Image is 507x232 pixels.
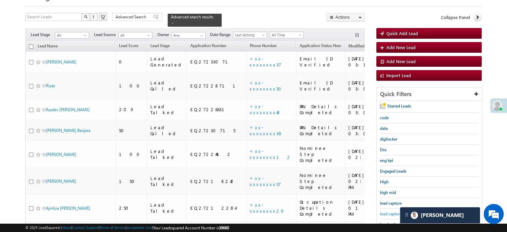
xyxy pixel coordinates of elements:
a: Last Activity [233,32,267,38]
div: Nominee Step Completed [300,172,342,190]
span: Lead Stage [31,32,55,38]
span: Dra [380,147,386,152]
div: EQ27230715 [190,128,243,134]
span: Application Status New [300,43,341,48]
img: d_60004797649_company_0_60004797649 [11,35,28,44]
span: All [55,32,87,38]
span: ? [92,14,95,20]
div: Lead Generated [150,56,184,68]
input: Check all records [29,44,33,49]
a: Ajinkya [PERSON_NAME] [46,206,90,211]
div: EQ27224412 [190,151,243,157]
span: eng kpi [380,158,393,163]
a: +xx-xxxxxxxx38 [250,125,283,136]
div: Occupation Details Completed [300,199,342,217]
span: 39660 [219,225,229,230]
a: [PERSON_NAME] [46,59,76,64]
div: Lead Talked [150,103,184,115]
img: carter-drag [404,212,409,217]
div: [DATE] 03:10 PM [348,56,393,68]
button: ? [90,13,98,21]
span: lead capture new [380,211,410,216]
div: EQ27228711 [190,83,243,89]
span: Add New Lead [386,58,416,64]
div: [DATE] 02:15 PM [348,148,393,160]
img: Search [84,15,87,18]
div: 250 [119,205,144,211]
div: Lead Talked [150,202,184,214]
span: Lead Stage [150,43,170,48]
a: +xx-xxxxxxxx37 [250,56,281,67]
div: [DATE] 03:07 PM [348,103,393,115]
span: Advanced Search [116,14,148,20]
span: Import Lead [386,72,411,78]
span: Phone Number [250,43,277,48]
div: Quick Filters [377,88,482,101]
div: PAN Details Completed [300,103,342,115]
a: All [55,32,89,39]
span: lead capture [380,201,402,206]
div: Nominee Step Completed [300,145,342,163]
span: high mid [380,190,396,195]
a: [PERSON_NAME] Banjara [46,128,90,133]
a: Application Number [187,42,229,51]
a: About [62,225,71,230]
textarea: Type your message and hit 'Enter' [9,62,122,176]
span: All [119,32,150,38]
div: [DATE] 03:06 PM [348,125,393,137]
div: Lead Talked [150,148,184,160]
a: +xx-xxxxxxxx40 [250,103,284,115]
span: Carter [421,212,464,218]
a: Rasdev [PERSON_NAME] [46,107,90,112]
a: [PERSON_NAME] [46,179,76,184]
div: Email ID Verified [300,56,342,68]
a: Lead Score [116,42,142,51]
span: code [380,115,389,120]
span: Modified On [348,43,371,48]
div: PAN Details Completed [300,125,342,137]
span: digilocker [380,137,397,142]
a: +xx-xxxxxxxx50 [250,80,285,91]
a: Terms of Service [100,225,126,230]
a: +xx-xxxxxxxx20 [250,202,288,214]
div: 0 [119,59,144,65]
div: Email ID Verified [300,80,342,92]
div: Chat with us now [35,35,112,44]
span: Last Activity [233,32,265,38]
div: 150 [119,178,144,184]
a: All Time [270,32,304,38]
div: [DATE] 03:07 PM [348,80,393,92]
em: Start Chat [91,182,121,191]
span: All Time [270,32,302,38]
input: Type to Search [172,32,206,39]
div: EQ27218242 [190,178,243,184]
span: Date Range [210,32,233,38]
span: Add New Lead [386,44,416,50]
a: Modified On (sorted descending) [345,42,380,51]
span: Quick Add Lead [386,30,418,36]
span: High [380,179,389,184]
a: Lead Stage [147,42,173,51]
span: Engaged Leads [380,169,406,174]
span: data [380,126,388,131]
div: Lead Called [150,125,184,137]
span: Lead Score [119,43,138,48]
div: Lead Talked [150,175,184,187]
a: All [118,32,152,39]
div: EQ27233071 [190,59,243,65]
a: +xx-xxxxxxxx57 [250,175,281,187]
a: [PERSON_NAME] [46,152,76,157]
a: Application Status New [296,42,344,51]
div: Lead Called [150,80,184,92]
div: 200 [119,106,144,112]
span: Application Number [190,43,226,48]
div: 100 [119,151,144,157]
span: Collapse Panel [441,14,470,20]
a: +xx-xxxxxxxx12 [250,148,292,160]
a: Riyaz [46,83,55,88]
span: Owner [157,32,172,38]
span: © 2025 LeadSquared | | | | | [25,225,229,231]
div: EQ27226631 [190,106,243,112]
div: [DATE] 02:10 PM [348,172,393,190]
button: Actions [326,13,365,21]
